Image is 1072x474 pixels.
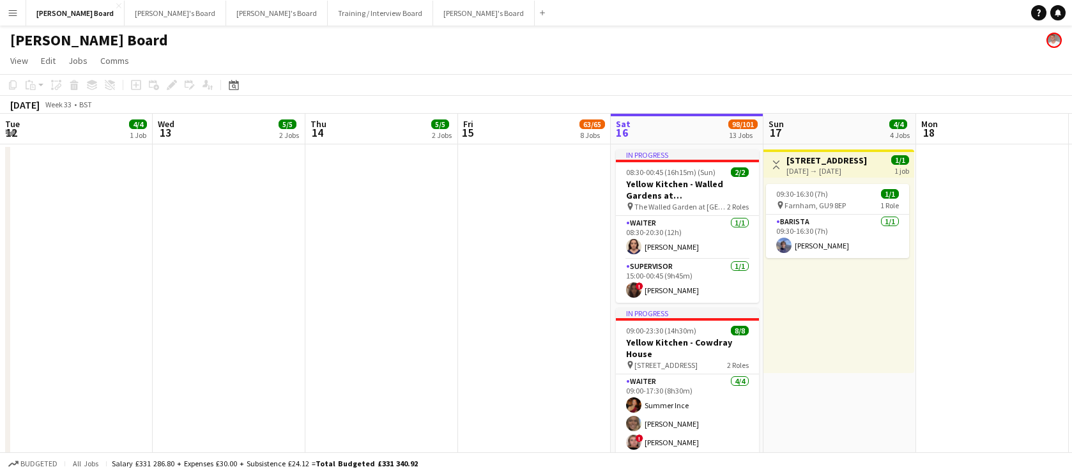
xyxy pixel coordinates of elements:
div: In progress [616,308,759,318]
div: 1 job [894,165,909,176]
span: 5/5 [431,119,449,129]
button: Budgeted [6,457,59,471]
span: Edit [41,55,56,66]
h3: [STREET_ADDRESS] [786,155,867,166]
span: 1/1 [881,189,899,199]
span: 12 [3,125,20,140]
span: 2/2 [731,167,749,177]
button: [PERSON_NAME]'s Board [125,1,226,26]
h3: Yellow Kitchen - Cowdray House [616,337,759,360]
span: Week 33 [42,100,74,109]
span: 17 [767,125,784,140]
span: 15 [461,125,473,140]
span: Tue [5,118,20,130]
span: 1 Role [880,201,899,210]
span: Wed [158,118,174,130]
span: 98/101 [728,119,758,129]
span: Comms [100,55,129,66]
h3: Yellow Kitchen - Walled Gardens at [GEOGRAPHIC_DATA] [616,178,759,201]
div: 13 Jobs [729,130,757,140]
span: 13 [156,125,174,140]
div: Salary £331 286.80 + Expenses £30.00 + Subsistence £24.12 = [112,459,418,468]
app-job-card: 09:30-16:30 (7h)1/1 Farnham, GU9 8EP1 RoleBarista1/109:30-16:30 (7h)[PERSON_NAME] [766,184,909,258]
h1: [PERSON_NAME] Board [10,31,168,50]
div: 8 Jobs [580,130,604,140]
div: In progress [616,149,759,160]
div: 4 Jobs [890,130,910,140]
a: Comms [95,52,134,69]
span: Sat [616,118,631,130]
span: 14 [309,125,326,140]
span: Sun [769,118,784,130]
span: 2 Roles [727,360,749,370]
span: The Walled Garden at [GEOGRAPHIC_DATA] [634,202,727,211]
span: 63/65 [579,119,605,129]
button: [PERSON_NAME]'s Board [226,1,328,26]
span: 8/8 [731,326,749,335]
app-card-role: Barista1/109:30-16:30 (7h)[PERSON_NAME] [766,215,909,258]
span: Farnham, GU9 8EP [785,201,846,210]
span: 16 [614,125,631,140]
span: Budgeted [20,459,57,468]
span: 1/1 [891,155,909,165]
span: View [10,55,28,66]
a: View [5,52,33,69]
a: Edit [36,52,61,69]
span: 4/4 [129,119,147,129]
div: [DATE] → [DATE] [786,166,867,176]
span: 4/4 [889,119,907,129]
span: 09:30-16:30 (7h) [776,189,828,199]
span: Total Budgeted £331 340.92 [316,459,418,468]
app-user-avatar: Jakub Zalibor [1046,33,1062,48]
span: ! [636,434,643,442]
app-card-role: Waiter1/108:30-20:30 (12h)[PERSON_NAME] [616,216,759,259]
div: BST [79,100,92,109]
span: All jobs [70,459,101,468]
button: Training / Interview Board [328,1,433,26]
div: [DATE] [10,98,40,111]
span: Jobs [68,55,88,66]
div: 1 Job [130,130,146,140]
span: 5/5 [279,119,296,129]
button: [PERSON_NAME] Board [26,1,125,26]
span: [STREET_ADDRESS] [634,360,698,370]
span: 09:00-23:30 (14h30m) [626,326,696,335]
button: [PERSON_NAME]'s Board [433,1,535,26]
app-card-role: Waiter4/409:00-17:30 (8h30m)Summer Ince[PERSON_NAME]![PERSON_NAME][PERSON_NAME] [616,374,759,473]
span: 2 Roles [727,202,749,211]
span: ! [636,282,643,290]
span: 18 [919,125,938,140]
a: Jobs [63,52,93,69]
div: 2 Jobs [432,130,452,140]
span: Thu [310,118,326,130]
div: 2 Jobs [279,130,299,140]
app-job-card: In progress08:30-00:45 (16h15m) (Sun)2/2Yellow Kitchen - Walled Gardens at [GEOGRAPHIC_DATA] The ... [616,149,759,303]
app-card-role: Supervisor1/115:00-00:45 (9h45m)![PERSON_NAME] [616,259,759,303]
span: Fri [463,118,473,130]
span: 08:30-00:45 (16h15m) (Sun) [626,167,716,177]
span: Mon [921,118,938,130]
